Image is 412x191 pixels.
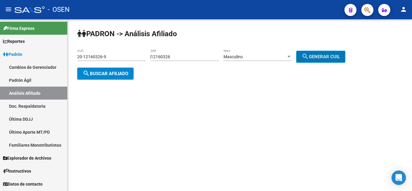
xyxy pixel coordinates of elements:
[3,38,25,45] span: Reportes
[223,54,243,59] span: Masculino
[3,155,51,161] span: Explorador de Archivos
[302,53,309,60] mat-icon: search
[296,51,345,63] button: Generar CUIL
[3,51,22,58] span: Padrón
[3,181,43,187] span: Datos de contacto
[48,3,70,16] span: - OSEN
[150,54,350,59] div: |
[77,30,177,38] strong: PADRON -> Análisis Afiliado
[83,71,128,76] span: Buscar afiliado
[3,168,31,174] span: Instructivos
[77,68,134,80] button: Buscar afiliado
[302,54,340,59] span: Generar CUIL
[83,70,90,77] mat-icon: search
[391,170,406,185] div: Open Intercom Messenger
[5,6,12,13] mat-icon: menu
[400,6,407,13] mat-icon: person
[3,25,34,32] span: Firma Express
